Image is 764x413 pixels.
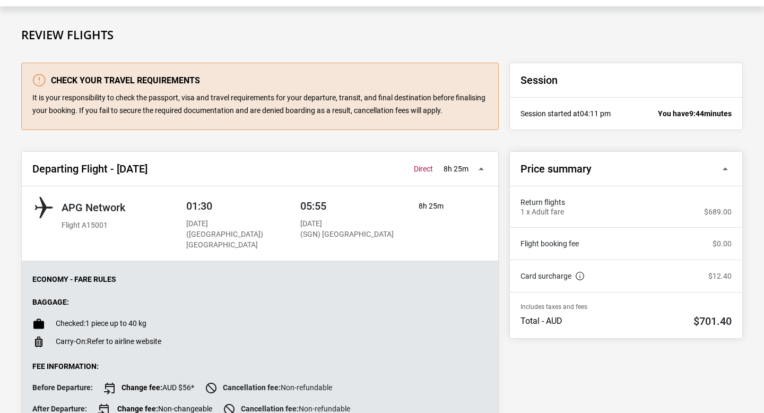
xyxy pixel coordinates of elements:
[32,92,488,117] p: It is your responsibility to check the passport, visa and travel requirements for your departure,...
[32,405,87,413] strong: After Departure:
[444,165,468,174] p: 8h 25m
[520,316,562,326] p: Total - AUD
[300,229,394,240] p: (SGN) [GEOGRAPHIC_DATA]
[32,162,147,175] h2: Departing Flight - [DATE]
[56,319,85,328] span: Checked:
[580,109,611,118] span: 04:11 pm
[62,220,125,231] p: Flight A15001
[693,315,732,328] h2: $701.40
[21,28,743,41] h1: Review Flights
[186,229,284,250] p: ([GEOGRAPHIC_DATA]) [GEOGRAPHIC_DATA]
[223,383,281,391] strong: Cancellation fee:
[704,208,732,217] p: $689.00
[22,152,498,186] button: Departing Flight - [DATE] 8h 25m Direct
[300,219,394,229] p: [DATE]
[62,201,125,214] h2: APG Network
[419,201,470,212] p: 8h 25m
[708,272,732,281] p: $12.40
[32,275,488,284] p: Economy - Fare Rules
[205,382,332,394] span: Non-refundable
[56,337,161,346] p: Refer to airline website
[32,197,54,218] img: APG Network
[103,382,194,394] span: AUD $56*
[121,383,162,391] strong: Change fee:
[658,108,732,119] p: You have minutes
[414,165,433,174] span: Direct
[32,298,69,306] strong: Baggage:
[186,200,212,212] span: 01:30
[520,303,732,311] p: Includes taxes and fees
[713,239,732,248] p: $0.00
[510,152,742,186] button: Price summary
[520,208,564,217] p: 1 x Adult fare
[32,362,99,371] strong: Fee Information:
[520,74,732,87] h2: Session
[520,162,592,175] h2: Price summary
[520,238,579,249] a: Flight booking fee
[56,319,146,328] p: 1 piece up to 40 kg
[186,219,284,229] p: [DATE]
[32,383,93,392] strong: Before Departure:
[520,271,584,281] a: Card surcharge
[520,197,732,208] span: Return flights
[300,200,326,212] span: 05:55
[241,404,299,412] strong: Cancellation fee:
[56,337,87,346] span: Carry-On:
[32,74,488,87] h3: Check your travel requirements
[117,404,158,412] strong: Change fee:
[689,109,704,118] span: 9:44
[520,108,611,119] p: Session started at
